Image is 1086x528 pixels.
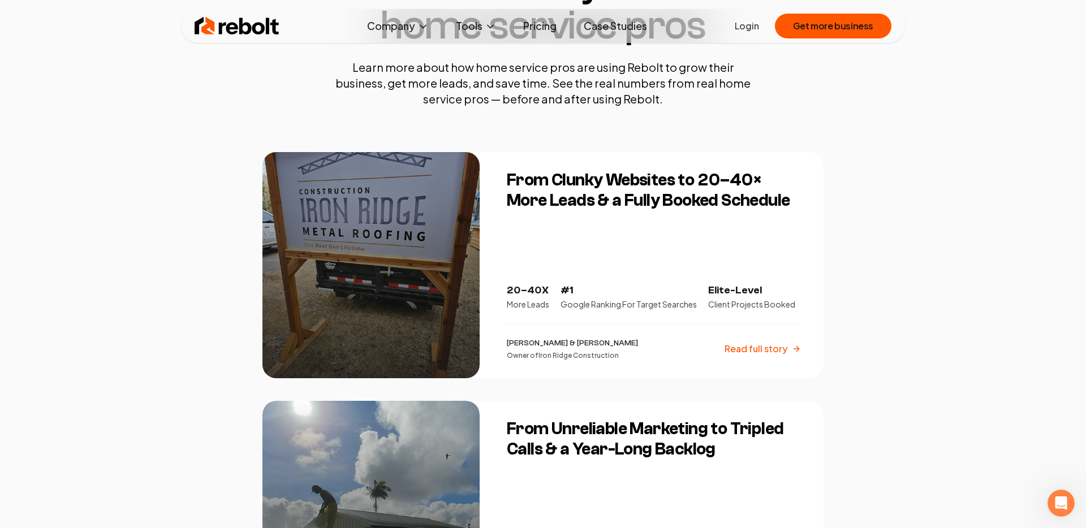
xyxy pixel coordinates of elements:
button: Tools [447,15,505,37]
button: Company [358,15,438,37]
p: Google Ranking For Target Searches [561,298,697,310]
button: Get more business [775,14,891,38]
h3: From Unreliable Marketing to Tripled Calls & a Year-Long Backlog [507,419,801,460]
p: 20–40X [507,283,549,298]
p: Elite-Level [708,283,795,298]
a: Login [735,19,759,33]
p: [PERSON_NAME] & [PERSON_NAME] [507,337,638,349]
p: #1 [561,283,697,298]
a: Pricing [514,15,566,37]
img: Rebolt Logo [195,15,279,37]
p: Client Projects Booked [708,298,795,310]
p: More Leads [507,298,549,310]
p: Owner of Iron Ridge Construction [507,351,638,360]
p: Learn more about how home service pros are using Rebolt to grow their business, get more leads, a... [328,59,758,107]
h3: From Clunky Websites to 20–40× More Leads & a Fully Booked Schedule [507,170,801,211]
a: Case Studies [575,15,656,37]
a: From Clunky Websites to 20–40× More Leads & a Fully Booked ScheduleFrom Clunky Websites to 20–40×... [262,152,824,378]
p: Read full story [725,342,787,356]
iframe: Intercom live chat [1048,490,1075,517]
